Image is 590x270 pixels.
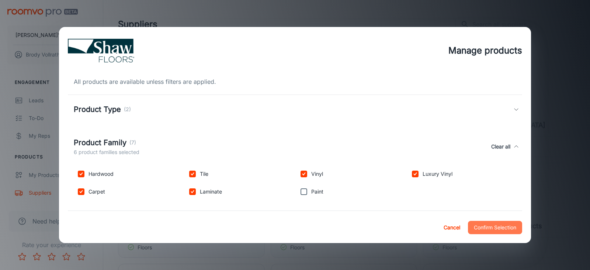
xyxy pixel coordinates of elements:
div: All products are available unless filters are applied. [68,77,522,86]
div: Product Family(7)6 product families selectedClear all [68,130,522,164]
p: 6 product families selected [74,148,139,156]
p: (2) [124,105,131,113]
p: (7) [129,139,136,147]
p: Laminate [200,188,222,196]
h4: Manage products [448,44,522,57]
button: Cancel [440,221,464,234]
button: Clear all [488,137,513,156]
h5: Product Type [74,104,121,115]
p: Carpet [88,188,105,196]
h5: Product Family [74,137,126,148]
div: Product Type(2) [68,95,522,124]
img: vendor_logo_square_en-us.png [68,36,134,65]
p: Luxury Vinyl [423,170,452,178]
p: Hardwood [88,170,114,178]
p: Paint [311,188,323,196]
div: Brand(1) [68,211,522,240]
p: Vinyl [311,170,323,178]
p: Tile [200,170,208,178]
button: Confirm Selection [468,221,522,234]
